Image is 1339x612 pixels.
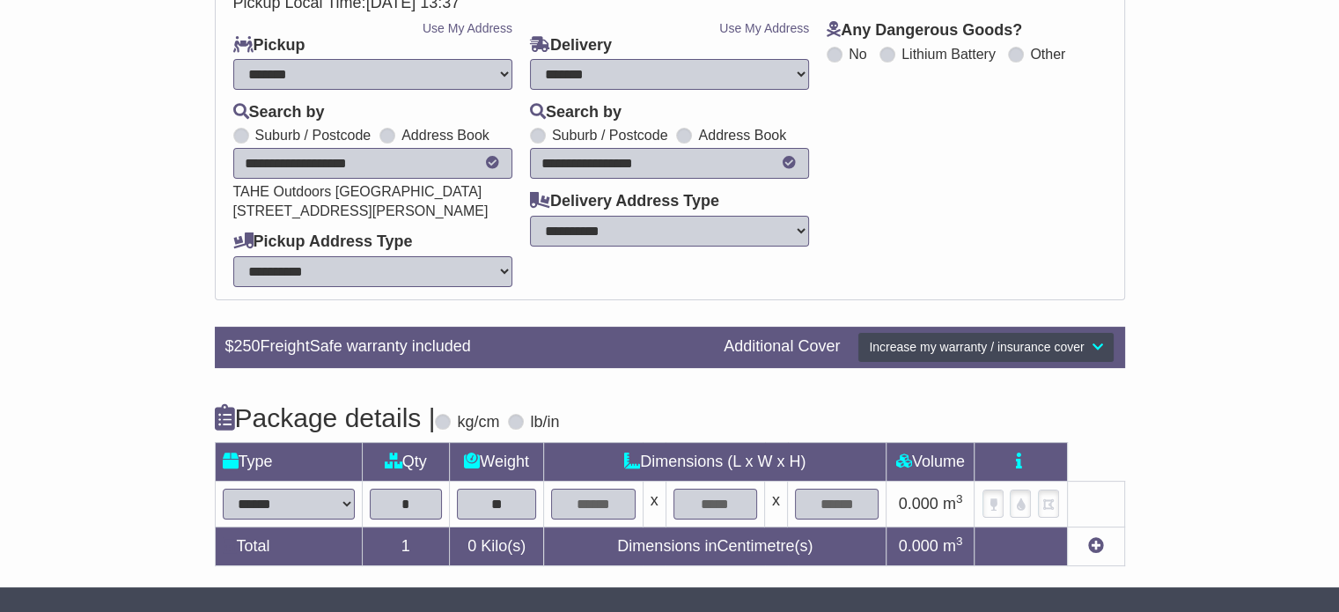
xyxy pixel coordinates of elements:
span: Increase my warranty / insurance cover [869,340,1084,354]
span: TAHE Outdoors [GEOGRAPHIC_DATA] [233,184,482,199]
label: No [849,46,866,63]
span: m [943,537,963,555]
td: Dimensions in Centimetre(s) [544,527,887,565]
span: 0.000 [899,495,938,512]
td: Kilo(s) [450,527,544,565]
label: Suburb / Postcode [552,127,668,144]
label: Address Book [698,127,786,144]
td: x [643,481,666,527]
td: Qty [362,442,450,481]
button: Increase my warranty / insurance cover [857,332,1114,363]
label: Delivery Address Type [530,192,719,211]
label: Address Book [401,127,489,144]
span: 0 [467,537,476,555]
label: kg/cm [457,413,499,432]
span: 0.000 [899,537,938,555]
td: Total [215,527,362,565]
label: Search by [530,103,622,122]
a: Use My Address [719,21,809,35]
label: Pickup Address Type [233,232,413,252]
td: x [765,481,788,527]
td: Dimensions (L x W x H) [544,442,887,481]
td: Type [215,442,362,481]
span: 250 [234,337,261,355]
td: Volume [887,442,975,481]
label: Pickup [233,36,305,55]
td: Weight [450,442,544,481]
sup: 3 [956,492,963,505]
a: Use My Address [423,21,512,35]
label: Suburb / Postcode [255,127,372,144]
td: 1 [362,527,450,565]
label: lb/in [530,413,559,432]
span: [STREET_ADDRESS][PERSON_NAME] [233,203,489,218]
label: Other [1030,46,1065,63]
div: $ FreightSafe warranty included [217,337,716,357]
h4: Package details | [215,403,436,432]
label: Search by [233,103,325,122]
span: m [943,495,963,512]
div: Additional Cover [715,337,849,357]
label: Delivery [530,36,612,55]
label: Lithium Battery [901,46,996,63]
sup: 3 [956,535,963,548]
label: Any Dangerous Goods? [827,21,1022,41]
a: Add new item [1088,537,1104,555]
